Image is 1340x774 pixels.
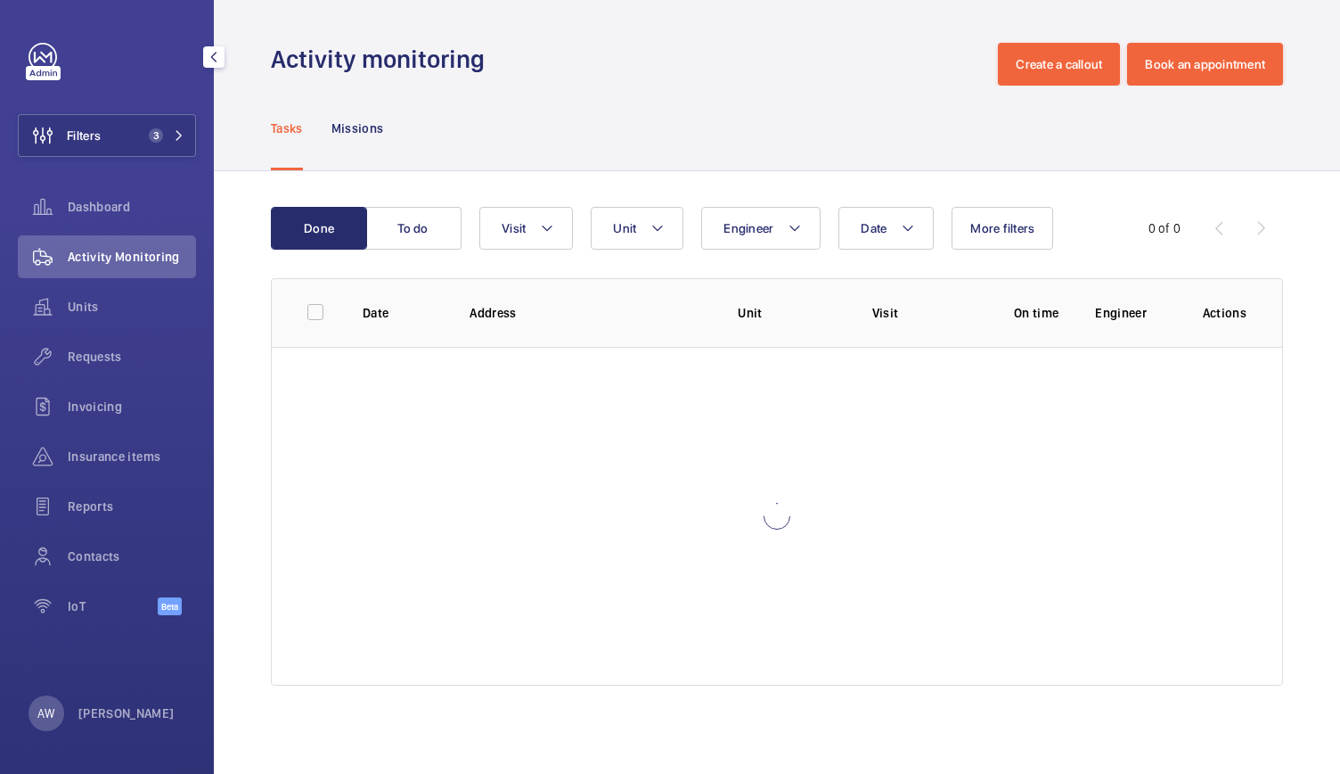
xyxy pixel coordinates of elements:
[68,348,196,366] span: Requests
[331,119,384,137] p: Missions
[1006,304,1066,322] p: On time
[149,128,163,143] span: 3
[502,221,526,235] span: Visit
[838,207,934,250] button: Date
[479,207,573,250] button: Visit
[872,304,977,322] p: Visit
[365,207,462,250] button: To do
[723,221,773,235] span: Engineer
[68,298,196,316] span: Units
[861,221,887,235] span: Date
[68,398,196,416] span: Invoicing
[591,207,683,250] button: Unit
[613,221,636,235] span: Unit
[158,597,182,615] span: Beta
[68,198,196,216] span: Dashboard
[363,304,441,322] p: Date
[271,207,367,250] button: Done
[18,114,196,157] button: Filters3
[271,43,495,76] h1: Activity monitoring
[1095,304,1173,322] p: Engineer
[470,304,709,322] p: Address
[271,119,303,137] p: Tasks
[68,548,196,565] span: Contacts
[970,221,1034,235] span: More filters
[1148,219,1181,237] div: 0 of 0
[68,597,158,615] span: IoT
[78,704,175,722] p: [PERSON_NAME]
[67,127,101,144] span: Filters
[1203,304,1246,322] p: Actions
[1127,43,1283,86] button: Book an appointment
[738,304,843,322] p: Unit
[701,207,821,250] button: Engineer
[68,448,196,465] span: Insurance items
[952,207,1053,250] button: More filters
[68,248,196,266] span: Activity Monitoring
[68,498,196,515] span: Reports
[998,43,1120,86] button: Create a callout
[37,704,54,722] p: AW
